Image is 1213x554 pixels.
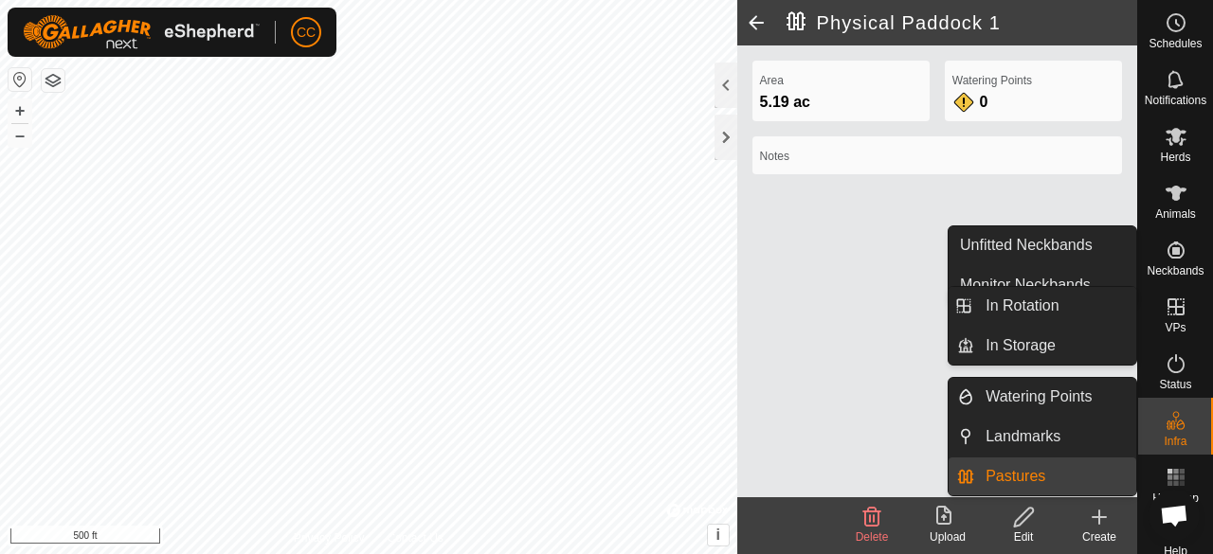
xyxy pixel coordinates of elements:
span: Schedules [1149,38,1202,49]
li: Watering Points [949,378,1136,416]
a: Watering Points [974,378,1136,416]
label: Area [760,72,922,89]
a: Monitor Neckbands [949,266,1136,304]
li: In Rotation [949,287,1136,325]
label: Watering Points [952,72,1114,89]
div: Create [1061,528,1137,545]
span: Heatmap [1152,492,1199,504]
span: In Rotation [986,295,1059,317]
button: Map Layers [42,69,64,92]
span: 5.19 ac [760,94,810,110]
a: In Rotation [974,287,1136,325]
span: Notifications [1145,95,1206,106]
li: In Storage [949,327,1136,365]
div: Open chat [1149,490,1200,541]
button: Reset Map [9,68,31,91]
button: i [708,525,729,545]
div: Edit [986,528,1061,545]
span: Pastures [986,465,1045,488]
a: Privacy Policy [294,529,365,546]
span: In Storage [986,334,1056,357]
button: + [9,99,31,122]
span: Unfitted Neckbands [960,234,1093,257]
img: Gallagher Logo [23,15,260,49]
span: Watering Points [986,385,1092,408]
a: In Storage [974,327,1136,365]
span: Herds [1160,152,1190,163]
span: i [715,527,719,543]
span: Monitor Neckbands [960,274,1091,296]
div: Upload [910,528,986,545]
a: Contact Us [387,529,443,546]
span: Delete [856,530,889,544]
label: Notes [760,148,1114,165]
li: Landmarks [949,418,1136,456]
span: Infra [1164,436,1186,447]
span: Status [1159,379,1191,390]
span: Neckbands [1147,265,1204,277]
span: CC [297,23,316,43]
h2: Physical Paddock 1 [787,11,1137,34]
a: Pastures [974,457,1136,495]
span: Landmarks [986,425,1060,448]
li: Pastures [949,457,1136,495]
span: 0 [980,94,988,110]
a: Unfitted Neckbands [949,226,1136,264]
span: Animals [1155,208,1196,220]
span: VPs [1165,322,1186,333]
a: Landmarks [974,418,1136,456]
button: – [9,124,31,147]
